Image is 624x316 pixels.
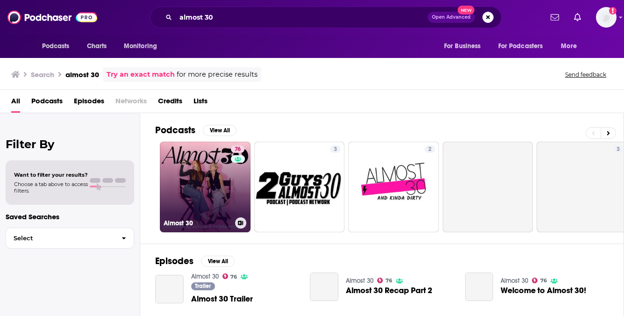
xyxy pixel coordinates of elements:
a: Almost 30 Trailer [191,295,253,303]
div: Search podcasts, credits, & more... [150,7,502,28]
span: 76 [235,145,241,154]
span: 3 [617,145,620,154]
a: 3 [613,145,624,153]
img: User Profile [596,7,617,28]
button: open menu [492,37,557,55]
svg: Add a profile image [609,7,617,14]
span: For Business [444,40,481,53]
h2: Filter By [6,137,134,151]
span: More [561,40,577,53]
span: Want to filter your results? [14,172,88,178]
span: Podcasts [42,40,70,53]
a: Try an exact match [107,69,175,80]
button: open menu [438,37,493,55]
a: PodcastsView All [155,124,237,136]
span: for more precise results [177,69,258,80]
span: Monitoring [124,40,157,53]
button: View All [203,125,237,136]
a: 76 [222,273,237,279]
a: Podcasts [31,93,63,113]
span: For Podcasters [498,40,543,53]
a: Welcome to Almost 30! [465,273,494,301]
a: Almost 30 Trailer [155,275,184,303]
a: Episodes [74,93,104,113]
a: 3 [330,145,341,153]
a: All [11,93,20,113]
button: Open AdvancedNew [428,12,475,23]
a: 2 [424,145,435,153]
span: Networks [115,93,147,113]
a: Show notifications dropdown [547,9,563,25]
span: 76 [386,279,392,283]
h3: almost 30 [65,70,99,79]
span: Open Advanced [432,15,471,20]
a: 2 [348,142,439,232]
a: 76 [532,278,547,283]
span: Choose a tab above to access filters. [14,181,88,194]
button: Show profile menu [596,7,617,28]
h2: Episodes [155,255,194,267]
button: Send feedback [562,71,609,79]
span: Select [6,235,114,241]
span: Trailer [195,283,211,289]
h2: Podcasts [155,124,195,136]
span: New [458,6,474,14]
h3: Search [31,70,54,79]
a: Almost 30 Recap Part 2 [310,273,338,301]
span: 76 [230,275,237,279]
img: Podchaser - Follow, Share and Rate Podcasts [7,8,97,26]
a: Charts [81,37,113,55]
button: open menu [117,37,169,55]
a: Almost 30 [346,277,373,285]
span: 2 [428,145,431,154]
span: 3 [334,145,337,154]
a: Show notifications dropdown [570,9,585,25]
a: 76Almost 30 [160,142,251,232]
h3: Almost 30 [164,219,231,227]
a: 76 [377,278,392,283]
a: Welcome to Almost 30! [501,287,586,294]
a: 76 [231,145,244,153]
a: 3 [254,142,345,232]
a: Lists [194,93,208,113]
a: EpisodesView All [155,255,235,267]
button: open menu [554,37,588,55]
a: Almost 30 [501,277,528,285]
button: View All [201,256,235,267]
span: 76 [540,279,547,283]
button: Select [6,228,134,249]
p: Saved Searches [6,212,134,221]
span: Logged in as heidi.egloff [596,7,617,28]
a: Credits [158,93,182,113]
button: open menu [36,37,82,55]
input: Search podcasts, credits, & more... [176,10,428,25]
a: Almost 30 [191,273,219,280]
span: Charts [87,40,107,53]
a: Almost 30 Recap Part 2 [346,287,432,294]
